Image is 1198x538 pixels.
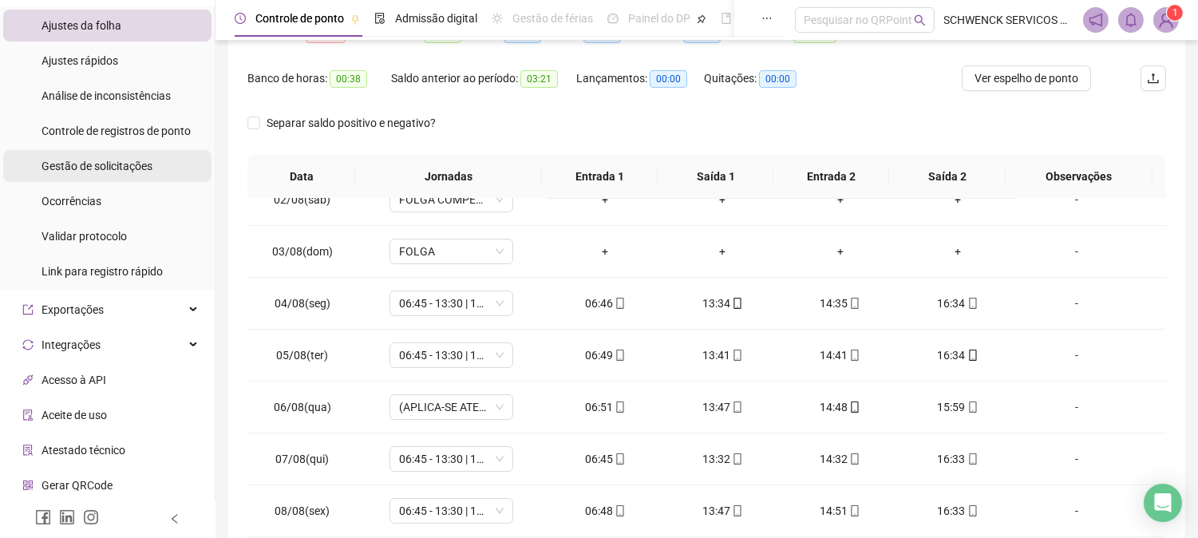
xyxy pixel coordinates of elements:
[35,509,51,525] span: facebook
[42,409,107,421] span: Aceite de uso
[911,295,1003,312] div: 16:34
[492,13,503,24] span: sun
[848,402,860,413] span: mobile
[1124,13,1138,27] span: bell
[966,298,979,309] span: mobile
[794,295,886,312] div: 14:35
[42,19,121,32] span: Ajustes da folha
[559,191,651,208] div: +
[848,505,860,516] span: mobile
[559,450,651,468] div: 06:45
[911,502,1003,520] div: 16:33
[848,350,860,361] span: mobile
[911,450,1003,468] div: 16:33
[247,155,355,199] th: Data
[22,339,34,350] span: sync
[1030,398,1124,416] div: -
[399,291,504,315] span: 06:45 - 13:30 | 14:30 - 16:33
[730,298,743,309] span: mobile
[275,504,330,517] span: 08/08(sex)
[794,450,886,468] div: 14:32
[889,155,1005,199] th: Saída 2
[42,160,152,172] span: Gestão de solicitações
[22,374,34,386] span: api
[330,70,367,88] span: 00:38
[1018,168,1140,185] span: Observações
[1030,502,1124,520] div: -
[759,70,797,88] span: 00:00
[966,350,979,361] span: mobile
[794,398,886,416] div: 14:48
[914,14,926,26] span: search
[607,13,619,24] span: dashboard
[274,193,330,206] span: 02/08(sáb)
[911,191,1003,208] div: +
[559,502,651,520] div: 06:48
[730,350,743,361] span: mobile
[559,295,651,312] div: 06:46
[613,402,626,413] span: mobile
[399,343,504,367] span: 06:45 - 13:30 | 14:30 - 16:33
[542,155,658,199] th: Entrada 1
[42,265,163,278] span: Link para registro rápido
[255,12,344,25] span: Controle de ponto
[1172,7,1178,18] span: 1
[42,444,125,457] span: Atestado técnico
[730,402,743,413] span: mobile
[677,502,769,520] div: 13:47
[42,195,101,208] span: Ocorrências
[1154,8,1178,32] img: 88484
[794,346,886,364] div: 14:41
[391,69,576,88] div: Saldo anterior ao período:
[559,346,651,364] div: 06:49
[1167,5,1183,21] sup: Atualize o seu contato no menu Meus Dados
[1030,346,1124,364] div: -
[42,230,127,243] span: Validar protocolo
[399,499,504,523] span: 06:45 - 13:30 | 14:30 - 16:33
[83,509,99,525] span: instagram
[628,12,690,25] span: Painel do DP
[1030,450,1124,468] div: -
[512,12,593,25] span: Gestão de férias
[42,54,118,67] span: Ajustes rápidos
[677,295,769,312] div: 13:34
[520,70,558,88] span: 03:21
[677,450,769,468] div: 13:32
[1030,243,1124,260] div: -
[613,298,626,309] span: mobile
[1030,191,1124,208] div: -
[276,349,328,362] span: 05/08(ter)
[355,155,542,199] th: Jornadas
[677,398,769,416] div: 13:47
[274,401,331,413] span: 06/08(qua)
[730,453,743,465] span: mobile
[576,69,704,88] div: Lançamentos:
[704,69,819,88] div: Quitações:
[1147,72,1160,85] span: upload
[399,447,504,471] span: 06:45 - 13:30 | 14:30 - 16:33
[42,89,171,102] span: Análise de inconsistências
[911,243,1003,260] div: +
[399,239,504,263] span: FOLGA
[350,14,360,24] span: pushpin
[22,480,34,491] span: qrcode
[1089,13,1103,27] span: notification
[169,513,180,524] span: left
[275,453,329,465] span: 07/08(qui)
[42,479,113,492] span: Gerar QRCode
[975,69,1078,87] span: Ver espelho de ponto
[944,11,1074,29] span: SCHWENCK SERVICOS EDUCACIONAIS LTDA
[42,338,101,351] span: Integrações
[794,191,886,208] div: +
[260,114,442,132] span: Separar saldo positivo e negativo?
[42,374,106,386] span: Acesso à API
[761,13,773,24] span: ellipsis
[794,502,886,520] div: 14:51
[613,350,626,361] span: mobile
[962,65,1091,91] button: Ver espelho de ponto
[911,398,1003,416] div: 15:59
[272,245,333,258] span: 03/08(dom)
[399,395,504,419] span: (APLICA-SE ATESTADO)
[613,505,626,516] span: mobile
[613,453,626,465] span: mobile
